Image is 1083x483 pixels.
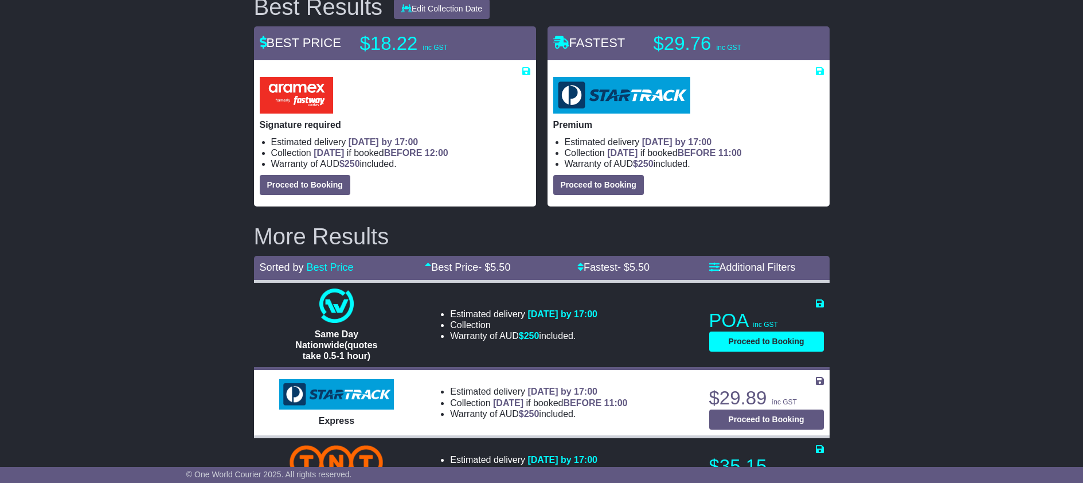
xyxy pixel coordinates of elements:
img: TNT Domestic: Road Express [290,445,383,480]
li: Collection [450,398,627,408]
img: Aramex: Signature required [260,77,333,114]
li: Estimated delivery [450,454,627,465]
span: $ [633,159,654,169]
li: Estimated delivery [565,137,824,147]
span: 14:00 [604,466,628,476]
span: inc GST [423,44,448,52]
li: Warranty of AUD included. [450,330,597,341]
span: 5.50 [630,262,650,273]
span: [DATE] [607,148,638,158]
span: [DATE] by 17:00 [642,137,712,147]
span: Same Day Nationwide(quotes take 0.5-1 hour) [295,329,377,361]
p: $18.22 [360,32,503,55]
span: 250 [524,331,539,341]
span: BEFORE [678,148,716,158]
li: Estimated delivery [271,137,530,147]
li: Estimated delivery [450,386,627,397]
span: - $ [478,262,510,273]
button: Proceed to Booking [709,332,824,352]
span: BEST PRICE [260,36,341,50]
span: if booked [493,398,627,408]
span: 250 [638,159,654,169]
p: POA [709,309,824,332]
span: 11:00 [604,398,628,408]
span: BEFORE [563,466,601,476]
span: - $ [617,262,650,273]
span: BEFORE [563,398,601,408]
span: FASTEST [553,36,625,50]
a: Fastest- $5.50 [577,262,650,273]
span: $ [339,159,360,169]
h2: More Results [254,224,830,249]
span: inc GST [772,398,797,406]
li: Collection [271,147,530,158]
img: StarTrack: Express [279,379,394,410]
li: Warranty of AUD included. [271,158,530,169]
img: One World Courier: Same Day Nationwide(quotes take 0.5-1 hour) [319,289,354,323]
span: [DATE] [314,148,344,158]
span: 12:00 [425,148,448,158]
span: Sorted by [260,262,304,273]
span: inc GST [717,44,741,52]
span: BEFORE [384,148,423,158]
span: 250 [524,409,539,419]
span: $ [519,331,539,341]
img: StarTrack: Premium [553,77,690,114]
span: if booked [607,148,741,158]
p: Signature required [260,119,530,130]
span: © One World Courier 2025. All rights reserved. [186,470,352,479]
li: Warranty of AUD included. [565,158,824,169]
a: Best Price- $5.50 [425,262,510,273]
span: Express [319,416,354,426]
span: inc GST [753,321,778,329]
button: Proceed to Booking [553,175,644,195]
span: if booked [493,466,627,476]
p: $29.89 [709,387,824,410]
a: Additional Filters [709,262,796,273]
span: [DATE] by 17:00 [527,455,597,465]
li: Collection [450,320,597,330]
span: 250 [345,159,360,169]
a: Best Price [307,262,354,273]
span: [DATE] by 17:00 [349,137,419,147]
li: Collection [450,465,627,476]
span: $ [519,409,539,419]
li: Estimated delivery [450,309,597,320]
button: Proceed to Booking [709,410,824,430]
li: Warranty of AUD included. [450,408,627,419]
p: $35.15 [709,455,824,478]
span: [DATE] by 17:00 [527,309,597,319]
span: [DATE] [493,398,523,408]
span: 5.50 [490,262,510,273]
span: if booked [314,148,448,158]
span: [DATE] [493,466,523,476]
span: 11:00 [718,148,742,158]
li: Collection [565,147,824,158]
button: Proceed to Booking [260,175,350,195]
p: $29.76 [654,32,797,55]
p: Premium [553,119,824,130]
span: [DATE] by 17:00 [527,387,597,396]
